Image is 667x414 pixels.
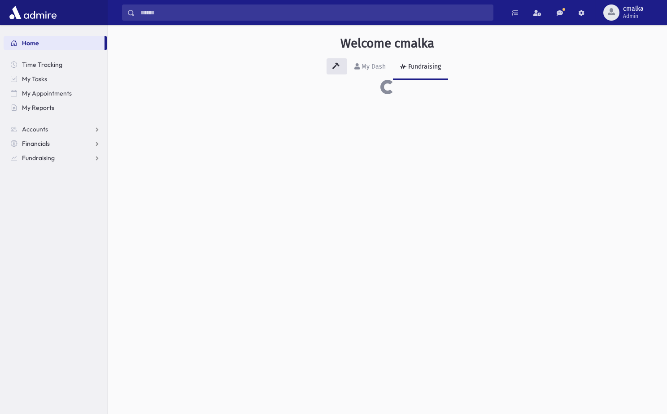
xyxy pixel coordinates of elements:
[4,86,107,100] a: My Appointments
[4,151,107,165] a: Fundraising
[347,55,393,80] a: My Dash
[4,36,105,50] a: Home
[7,4,59,22] img: AdmirePro
[623,5,644,13] span: cmalka
[22,89,72,97] span: My Appointments
[340,36,434,51] h3: Welcome cmalka
[22,154,55,162] span: Fundraising
[4,57,107,72] a: Time Tracking
[22,125,48,133] span: Accounts
[4,72,107,86] a: My Tasks
[623,13,644,20] span: Admin
[406,63,441,70] div: Fundraising
[4,136,107,151] a: Financials
[22,39,39,47] span: Home
[4,122,107,136] a: Accounts
[4,100,107,115] a: My Reports
[393,55,448,80] a: Fundraising
[22,61,62,69] span: Time Tracking
[360,63,386,70] div: My Dash
[135,4,493,21] input: Search
[22,104,54,112] span: My Reports
[22,139,50,148] span: Financials
[22,75,47,83] span: My Tasks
